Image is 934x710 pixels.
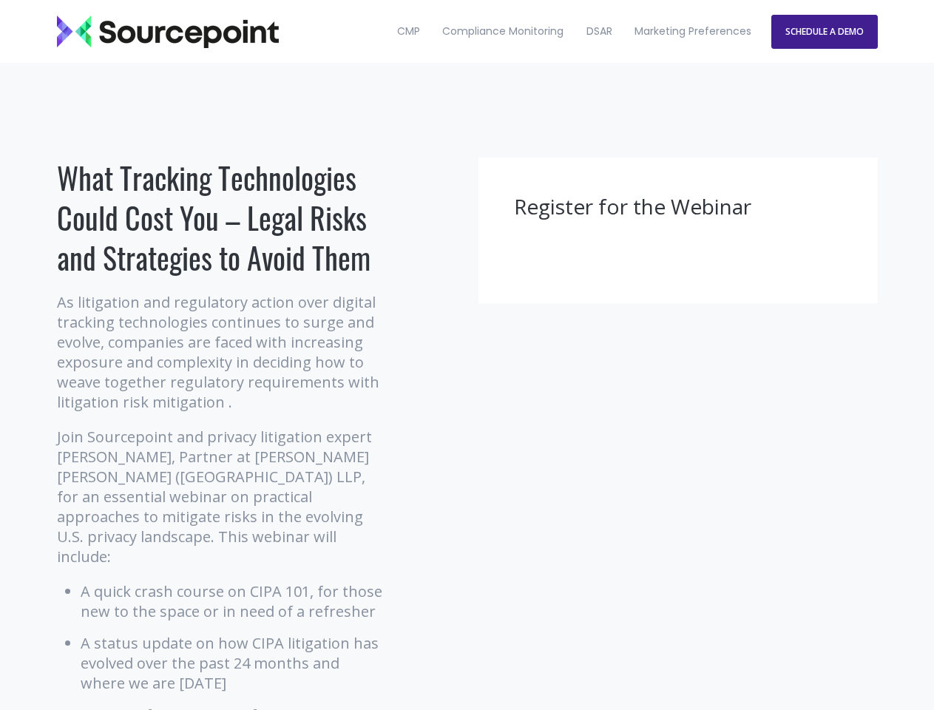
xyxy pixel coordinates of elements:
[771,15,878,49] a: SCHEDULE A DEMO
[514,193,842,221] h3: Register for the Webinar
[57,16,279,48] img: Sourcepoint_logo_black_transparent (2)-2
[81,581,386,621] li: A quick crash course on CIPA 101, for those new to the space or in need of a refresher
[57,158,386,277] h1: What Tracking Technologies Could Cost You – Legal Risks and Strategies to Avoid Them
[81,633,386,693] li: A status update on how CIPA litigation has evolved over the past 24 months and where we are [DATE]
[57,427,386,567] p: Join Sourcepoint and privacy litigation expert [PERSON_NAME], Partner at [PERSON_NAME] [PERSON_NA...
[57,292,386,412] p: As litigation and regulatory action over digital tracking technologies continues to surge and evo...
